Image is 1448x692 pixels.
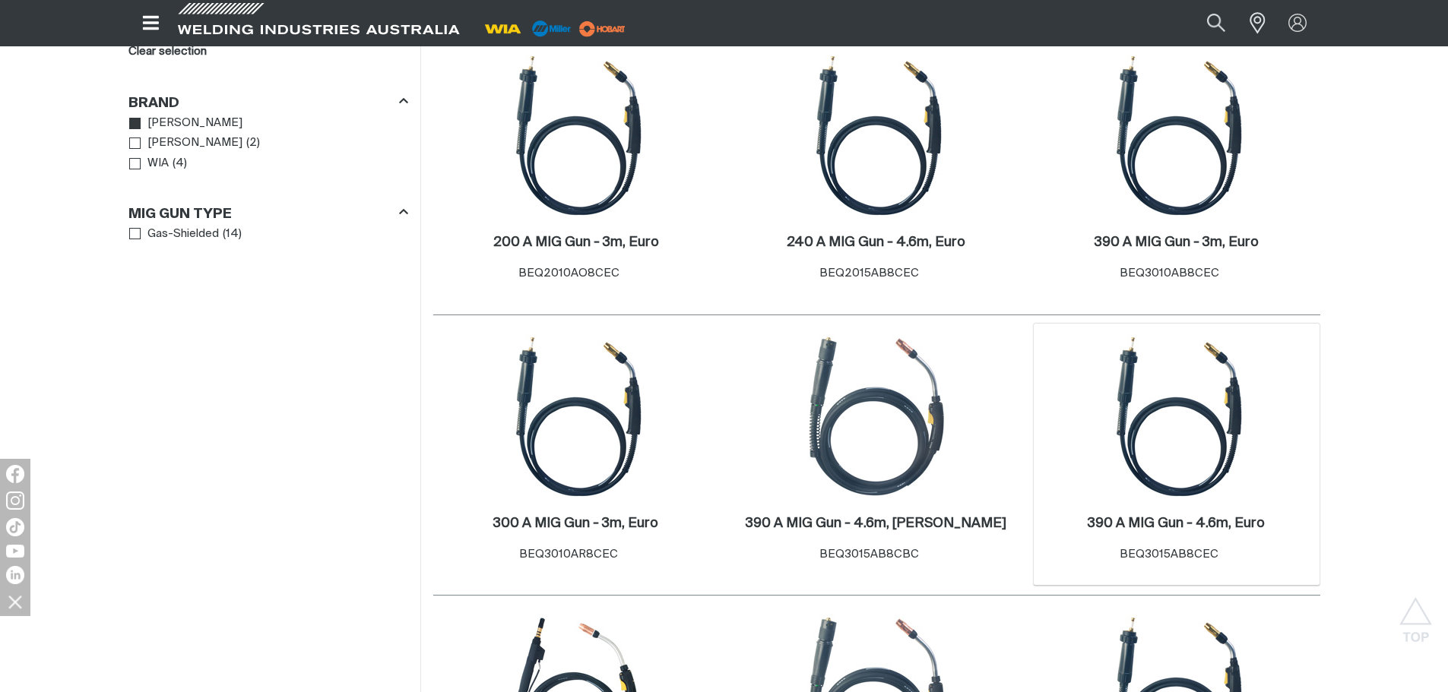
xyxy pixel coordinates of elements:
[795,54,958,216] img: 240 A MIG Gun - 4.6m, Euro
[2,589,28,615] img: hide socials
[495,54,657,216] img: 200 A MIG Gun - 3m, Euro
[147,115,242,132] span: [PERSON_NAME]
[1399,597,1433,631] button: Scroll to top
[795,335,958,498] img: 390 A MIG Gun - 4.6m, Bernard
[6,545,24,558] img: YouTube
[129,113,243,134] a: [PERSON_NAME]
[1190,6,1242,40] button: Search products
[129,224,220,245] a: Gas-Shielded
[819,267,919,279] span: BEQ2015AB8CEC
[1095,234,1259,251] a: 390 A MIG Gun - 3m, Euro
[6,566,24,584] img: LinkedIn
[129,113,407,174] ul: Brand
[128,203,408,223] div: MIG Gun Type
[1120,548,1218,560] span: BEQ3015AB8CEC
[1088,515,1265,532] a: 390 A MIG Gun - 4.6m, Euro
[493,235,659,249] h2: 200 A MIG Gun - 3m, Euro
[128,43,207,61] a: Clear filters selection
[147,134,242,152] span: [PERSON_NAME]
[128,95,179,112] h3: Brand
[147,226,219,243] span: Gas-Shielded
[128,206,232,223] h3: MIG Gun Type
[746,515,1006,532] a: 390 A MIG Gun - 4.6m, [PERSON_NAME]
[6,465,24,483] img: Facebook
[1088,517,1265,530] h2: 390 A MIG Gun - 4.6m, Euro
[1095,54,1258,216] img: 390 A MIG Gun - 3m, Euro
[128,92,408,112] div: Brand
[129,224,407,245] ul: MIG Gun Type
[575,23,630,34] a: miller
[746,517,1006,530] h2: 390 A MIG Gun - 4.6m, [PERSON_NAME]
[787,234,965,251] a: 240 A MIG Gun - 4.6m, Euro
[787,235,965,249] h2: 240 A MIG Gun - 4.6m, Euro
[129,133,243,153] a: [PERSON_NAME]
[1095,235,1259,249] h2: 390 A MIG Gun - 3m, Euro
[6,518,24,536] img: TikTok
[495,335,657,498] img: 300 A MIG Gun - 3m, Euro
[173,155,187,172] span: ( 4 )
[1120,267,1219,279] span: BEQ3010AB8CEC
[575,17,630,40] img: miller
[519,548,618,560] span: BEQ3010AR8CEC
[147,155,169,172] span: WIA
[493,234,659,251] a: 200 A MIG Gun - 3m, Euro
[1095,335,1258,498] img: 390 A MIG Gun - 4.6m, Euro
[129,153,170,174] a: WIA
[493,517,658,530] h2: 300 A MIG Gun - 3m, Euro
[518,267,619,279] span: BEQ2010AO8CEC
[493,515,658,532] a: 300 A MIG Gun - 3m, Euro
[246,134,260,152] span: ( 2 )
[819,548,919,560] span: BEQ3015AB8CBC
[6,491,24,510] img: Instagram
[223,226,242,243] span: ( 14 )
[1171,6,1241,40] input: Product name or item number...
